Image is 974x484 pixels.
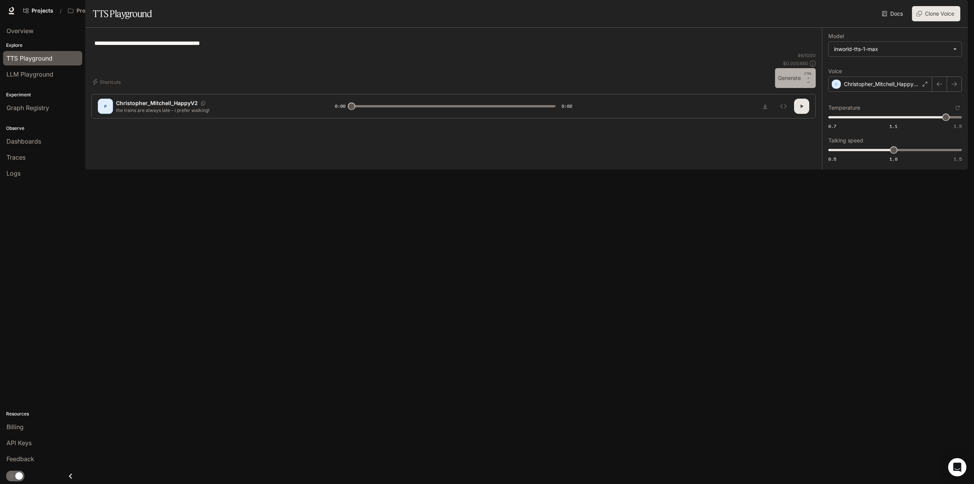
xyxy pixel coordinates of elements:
p: 46 / 1000 [797,52,816,59]
button: GenerateCTRL +⏎ [775,68,816,88]
button: Open workspace menu [65,3,131,18]
p: Voice [828,69,842,74]
a: Docs [880,6,906,21]
p: ⏎ [804,71,813,85]
p: the trains are always late - i prefer walking! [116,107,317,113]
div: Open Intercom Messenger [948,458,966,476]
span: 0.7 [828,123,836,129]
span: 1.5 [954,123,962,129]
div: P [99,100,111,112]
p: Model [828,34,844,39]
span: 0:02 [562,102,572,110]
span: Projects [32,8,53,14]
p: CTRL + [804,71,813,80]
button: Inspect [776,99,791,114]
button: Copy Voice ID [198,101,208,105]
div: / [57,7,65,15]
button: Reset to default [953,104,962,112]
span: 1.1 [890,123,898,129]
p: Christopher_Mitchell_HappyV2 [844,80,920,88]
p: Talking speed [828,138,863,143]
button: Download audio [758,99,773,114]
button: Clone Voice [912,6,960,21]
p: Project Atlas (NBCU) Multi-Agent [76,8,119,14]
div: inworld-tts-1-max [829,42,961,56]
p: Christopher_Mitchell_HappyV2 [116,99,198,107]
span: 1.5 [954,156,962,162]
span: 0.5 [828,156,836,162]
span: 0:00 [335,102,345,110]
div: inworld-tts-1-max [834,45,949,53]
a: Go to projects [20,3,57,18]
h1: TTS Playground [93,6,152,21]
p: Temperature [828,105,860,110]
span: 1.0 [890,156,898,162]
p: $ 0.000460 [783,60,808,67]
button: Shortcuts [91,76,124,88]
